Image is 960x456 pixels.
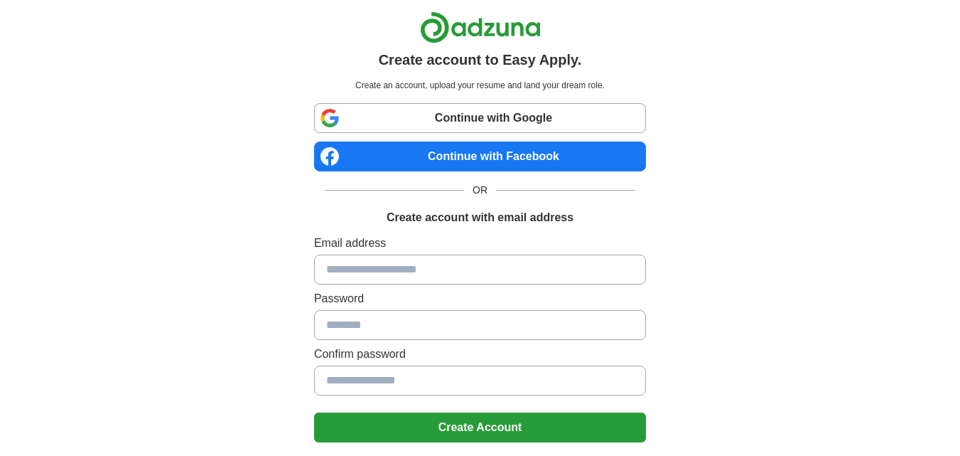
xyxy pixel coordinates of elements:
[464,183,496,198] span: OR
[314,103,646,133] a: Continue with Google
[420,11,541,43] img: Adzuna logo
[314,235,646,252] label: Email address
[387,209,573,226] h1: Create account with email address
[314,142,646,171] a: Continue with Facebook
[379,49,582,70] h1: Create account to Easy Apply.
[314,346,646,363] label: Confirm password
[317,79,643,92] p: Create an account, upload your resume and land your dream role.
[314,413,646,442] button: Create Account
[314,290,646,307] label: Password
